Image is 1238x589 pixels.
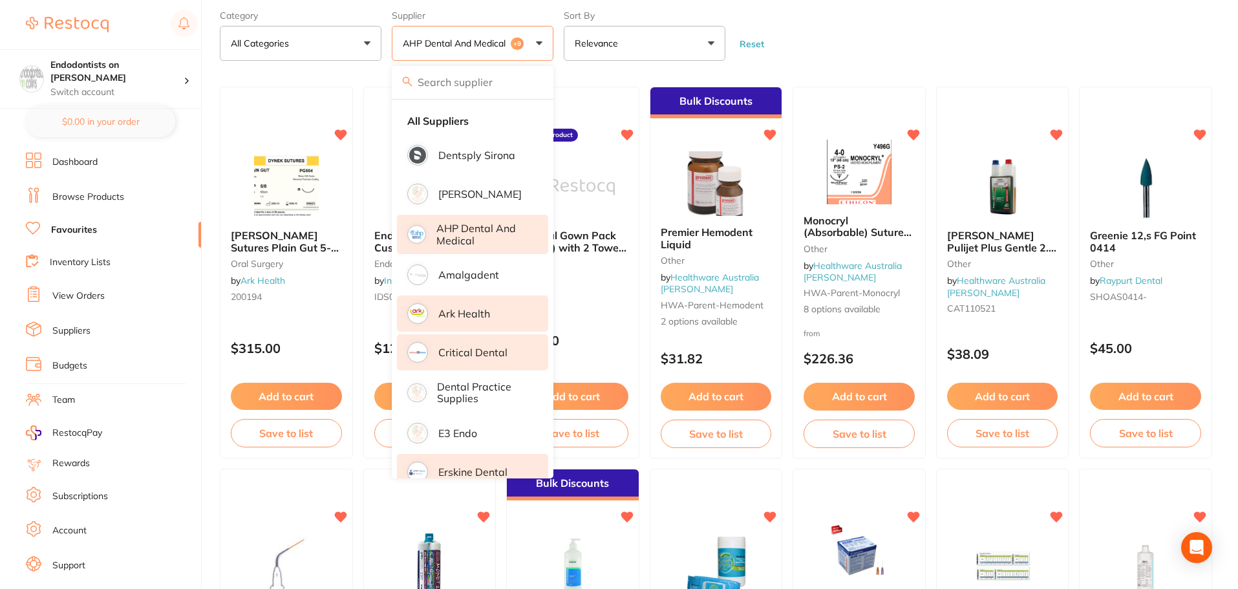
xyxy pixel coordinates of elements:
img: Cattani Pulijet Plus Gentle 2.0 - 1L [961,155,1045,219]
a: Support [52,559,85,572]
a: View Orders [52,290,105,303]
input: Search supplier [392,66,553,98]
a: Account [52,524,87,537]
img: Dental Practice Supplies [409,385,425,401]
img: Critical Dental [409,344,426,361]
button: All Categories [220,26,381,61]
span: HWA-parent-monocryl [804,287,900,299]
a: Team [52,394,75,407]
span: by [947,275,1045,298]
button: AHP Dental and Medical+9 [392,26,553,61]
div: Open Intercom Messenger [1181,532,1212,563]
img: Leepac Dental - *SPECIAL - Buy 3 or more $6.50 per box - Agani Terumo Irrigation Needles - High Q... [817,522,901,586]
h4: Endodontists on Collins [50,59,184,84]
button: $0.00 in your order [26,106,175,137]
img: Endo Triangular Cushion Ring Holder [387,155,471,219]
button: Add to cart [947,383,1058,410]
label: Category [220,10,381,21]
a: Budgets [52,359,87,372]
p: AHP Dental and Medical [403,37,511,50]
b: Dynek Sutures Plain Gut 5-0 50cm 16mm 3/8 Circle R/C-P (PG504) - BX36 [231,230,342,253]
span: Greenie 12,s FG Point 0414 [1090,229,1196,253]
img: Monocryl (Absorbable) Suture 12/Box [817,140,901,204]
span: IDS088 [374,291,405,303]
div: Bulk Discounts [507,469,639,500]
span: from [804,328,820,338]
span: by [231,275,285,286]
button: Save to list [661,420,772,448]
img: Amalgadent [409,266,426,283]
span: 8 options available [804,303,915,316]
span: CAT110521 [947,303,996,314]
img: Dynek Sutures Plain Gut 5-0 50cm 16mm 3/8 Circle R/C-P (PG504) - BX36 [244,155,328,219]
p: $31.82 [661,351,772,366]
small: oral surgery [231,259,342,269]
a: Rewards [52,457,90,470]
small: endodontics [374,259,486,269]
button: Add to cart [517,383,628,410]
small: other [804,244,915,254]
p: $315.00 [231,341,342,356]
p: E3 Endo [438,427,477,439]
b: Cattani Pulijet Plus Gentle 2.0 - 1L [947,230,1058,253]
span: Monocryl (Absorbable) Suture 12/Box [804,214,912,251]
a: Independent Dental [384,275,466,286]
a: Dashboard [52,156,98,169]
p: Ark Health [438,308,490,319]
a: Healthware Australia [PERSON_NAME] [804,260,902,283]
button: Save to list [517,419,628,447]
button: Add to cart [804,383,915,410]
img: AHP Dental and Medical [409,227,424,242]
a: Inventory Lists [50,256,111,269]
b: Surgical Gown Pack (Sterile) with 2 Towels - Box of 20 [517,230,628,253]
button: Save to list [231,419,342,447]
img: E3 Endo [409,425,426,442]
span: Premier Hemodent Liquid [661,226,752,250]
button: Add to cart [231,383,342,410]
a: Healthware Australia [PERSON_NAME] [661,272,759,295]
span: 2 options available [661,316,772,328]
span: by [804,260,902,283]
a: RestocqPay [26,425,102,440]
p: $38.09 [947,347,1058,361]
p: [PERSON_NAME] [438,188,522,200]
button: Add to cart [1090,383,1201,410]
p: Switch account [50,86,184,99]
small: other [1090,259,1201,269]
span: SHOAS0414- [1090,291,1147,303]
img: Restocq Logo [26,17,109,32]
p: $45.00 [1090,341,1201,356]
a: Healthware Australia [PERSON_NAME] [947,275,1045,298]
a: Restocq Logo [26,10,109,39]
img: Surgical Gown Pack (Sterile) with 2 Towels - Box of 20 [531,155,615,219]
img: Endodontists on Collins [20,66,43,89]
img: Premier Hemodent Liquid [674,151,758,216]
img: Dentsply Sirona [409,147,426,164]
img: Adam Dental [409,186,426,202]
span: HWA-parent-hemodent [661,299,763,311]
p: $75.90 [517,333,628,348]
p: Relevance [575,37,623,50]
small: other [661,255,772,266]
span: by [374,275,466,286]
span: by [1090,275,1162,286]
p: Dentsply Sirona [438,149,515,161]
p: $12.50 [374,341,486,356]
a: Subscriptions [52,490,108,503]
a: Suppliers [52,325,91,337]
b: Greenie 12,s FG Point 0414 [1090,230,1201,253]
img: Erskine Dental [409,464,426,480]
img: Ark Health [409,305,426,322]
button: Add to cart [374,383,486,410]
button: Relevance [564,26,725,61]
b: Monocryl (Absorbable) Suture 12/Box [804,215,915,239]
img: Greenie 12,s FG Point 0414 [1104,155,1188,219]
span: Endo Triangular Cushion Ring Holder [374,229,475,253]
p: Critical Dental [438,347,507,358]
p: $226.36 [804,351,915,366]
button: Reset [736,38,768,50]
span: Surgical Gown Pack (Sterile) with 2 Towels - Box of 20 [517,229,626,266]
button: Save to list [374,419,486,447]
small: other [947,259,1058,269]
a: Ark Health [240,275,285,286]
